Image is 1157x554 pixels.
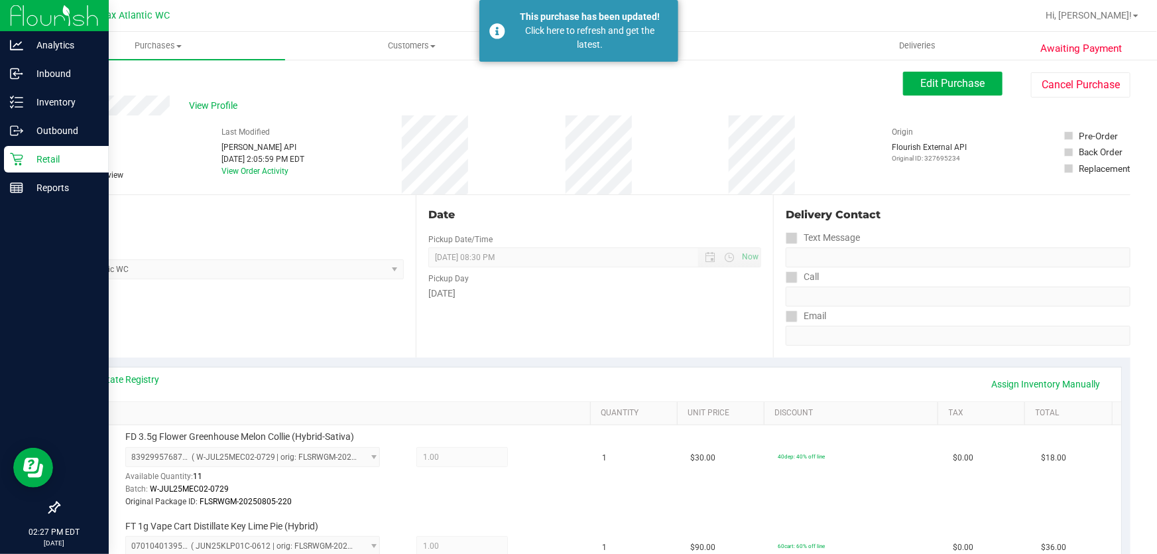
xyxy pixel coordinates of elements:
span: 40dep: 40% off line [778,453,825,460]
span: $36.00 [1041,541,1066,554]
div: [DATE] [428,287,761,301]
a: View Order Activity [222,167,289,176]
inline-svg: Outbound [10,124,23,137]
div: Pre-Order [1079,129,1119,143]
inline-svg: Inbound [10,67,23,80]
span: W-JUL25MEC02-0729 [150,484,229,494]
label: Last Modified [222,126,271,138]
a: View State Registry [80,373,160,386]
iframe: Resource center [13,448,53,488]
span: $0.00 [953,452,974,464]
p: Retail [23,151,103,167]
label: Origin [892,126,914,138]
span: Batch: [125,484,148,494]
p: Reports [23,180,103,196]
label: Call [786,267,819,287]
span: $18.00 [1041,452,1066,464]
input: Format: (999) 999-9999 [786,247,1130,267]
span: Purchases [32,40,285,52]
div: Available Quantity: [125,467,393,493]
label: Pickup Date/Time [428,234,493,245]
p: Original ID: 327695234 [892,153,967,163]
span: FLSRWGM-20250805-220 [200,497,292,506]
span: 11 [193,472,202,481]
p: Outbound [23,123,103,139]
button: Cancel Purchase [1031,72,1130,98]
a: Discount [774,408,933,419]
inline-svg: Reports [10,181,23,194]
div: [PERSON_NAME] API [222,141,305,153]
span: Edit Purchase [921,77,985,90]
div: Replacement [1079,162,1130,175]
span: Deliveries [882,40,954,52]
a: Unit Price [688,408,759,419]
inline-svg: Inventory [10,96,23,109]
span: 60cart: 60% off line [778,543,825,549]
a: Purchases [32,32,285,60]
input: Format: (999) 999-9999 [786,287,1130,307]
span: Customers [286,40,538,52]
a: Deliveries [791,32,1044,60]
a: SKU [78,408,585,419]
span: Awaiting Payment [1041,41,1123,56]
inline-svg: Retail [10,153,23,166]
span: $0.00 [953,541,974,554]
a: Quantity [601,408,672,419]
span: Original Package ID: [125,497,198,506]
label: Text Message [786,228,860,247]
a: Assign Inventory Manually [983,373,1109,395]
span: View Profile [190,99,243,113]
span: Hi, [PERSON_NAME]! [1046,10,1132,21]
span: FD 3.5g Flower Greenhouse Melon Collie (Hybrid-Sativa) [125,431,354,443]
a: Total [1036,408,1107,419]
span: FT 1g Vape Cart Distillate Key Lime Pie (Hybrid) [125,520,318,533]
div: Flourish External API [892,141,967,163]
div: [DATE] 2:05:59 PM EDT [222,153,305,165]
span: $90.00 [690,541,715,554]
div: Date [428,207,761,223]
span: $30.00 [690,452,715,464]
p: 02:27 PM EDT [6,526,103,538]
p: Inventory [23,94,103,110]
div: Click here to refresh and get the latest. [513,24,668,52]
p: Analytics [23,37,103,53]
div: This purchase has been updated! [513,10,668,24]
span: 1 [603,541,607,554]
label: Email [786,307,826,326]
span: Jax Atlantic WC [101,10,170,21]
div: Back Order [1079,145,1123,159]
div: Location [58,207,404,223]
p: [DATE] [6,538,103,548]
p: Inbound [23,66,103,82]
span: 1 [603,452,607,464]
a: Tax [949,408,1020,419]
div: Delivery Contact [786,207,1130,223]
label: Pickup Day [428,273,469,285]
button: Edit Purchase [903,72,1003,96]
inline-svg: Analytics [10,38,23,52]
a: Customers [285,32,538,60]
